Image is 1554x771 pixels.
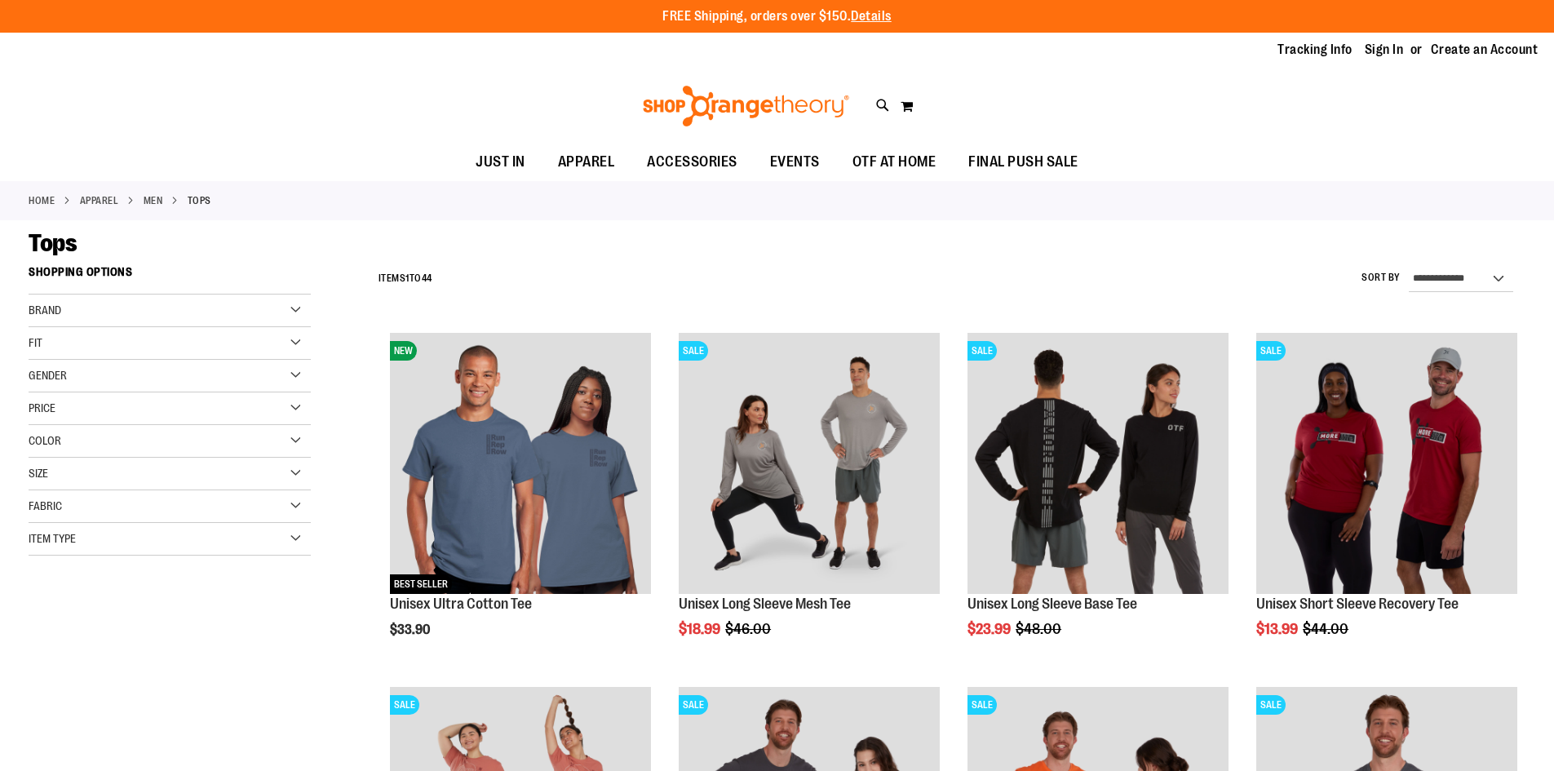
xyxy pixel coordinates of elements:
[542,144,631,180] a: APPAREL
[1256,621,1300,637] span: $13.99
[405,273,410,284] span: 1
[29,532,76,545] span: Item Type
[1431,41,1539,59] a: Create an Account
[29,434,61,447] span: Color
[459,144,542,181] a: JUST IN
[1256,333,1517,596] a: Product image for Unisex SS Recovery TeeSALE
[379,266,432,291] h2: Items to
[1303,621,1351,637] span: $44.00
[836,144,953,181] a: OTF AT HOME
[725,621,773,637] span: $46.00
[422,273,432,284] span: 44
[851,9,892,24] a: Details
[558,144,615,180] span: APPAREL
[968,144,1078,180] span: FINAL PUSH SALE
[967,341,997,361] span: SALE
[382,325,659,679] div: product
[80,193,119,208] a: APPAREL
[640,86,852,126] img: Shop Orangetheory
[1365,41,1404,59] a: Sign In
[29,258,311,295] strong: Shopping Options
[1256,596,1459,612] a: Unisex Short Sleeve Recovery Tee
[679,695,708,715] span: SALE
[679,333,940,596] a: Unisex Long Sleeve Mesh Tee primary imageSALE
[29,499,62,512] span: Fabric
[1277,41,1353,59] a: Tracking Info
[390,333,651,594] img: Unisex Ultra Cotton Tee
[390,341,417,361] span: NEW
[1016,621,1064,637] span: $48.00
[390,596,532,612] a: Unisex Ultra Cotton Tee
[647,144,737,180] span: ACCESSORIES
[29,401,55,414] span: Price
[476,144,525,180] span: JUST IN
[679,621,723,637] span: $18.99
[679,341,708,361] span: SALE
[390,623,432,637] span: $33.90
[959,325,1237,679] div: product
[967,621,1013,637] span: $23.99
[679,333,940,594] img: Unisex Long Sleeve Mesh Tee primary image
[1361,271,1401,285] label: Sort By
[1256,695,1286,715] span: SALE
[662,7,892,26] p: FREE Shipping, orders over $150.
[631,144,754,181] a: ACCESSORIES
[967,333,1229,594] img: Product image for Unisex Long Sleeve Base Tee
[967,333,1229,596] a: Product image for Unisex Long Sleeve Base TeeSALE
[952,144,1095,181] a: FINAL PUSH SALE
[29,193,55,208] a: Home
[1248,325,1525,679] div: product
[390,333,651,596] a: Unisex Ultra Cotton TeeNEWBEST SELLER
[29,336,42,349] span: Fit
[29,304,61,317] span: Brand
[1256,333,1517,594] img: Product image for Unisex SS Recovery Tee
[29,229,77,257] span: Tops
[188,193,211,208] strong: Tops
[29,467,48,480] span: Size
[967,695,997,715] span: SALE
[1256,341,1286,361] span: SALE
[671,325,948,679] div: product
[390,695,419,715] span: SALE
[679,596,851,612] a: Unisex Long Sleeve Mesh Tee
[967,596,1137,612] a: Unisex Long Sleeve Base Tee
[852,144,936,180] span: OTF AT HOME
[390,574,452,594] span: BEST SELLER
[770,144,820,180] span: EVENTS
[144,193,163,208] a: MEN
[29,369,67,382] span: Gender
[754,144,836,181] a: EVENTS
